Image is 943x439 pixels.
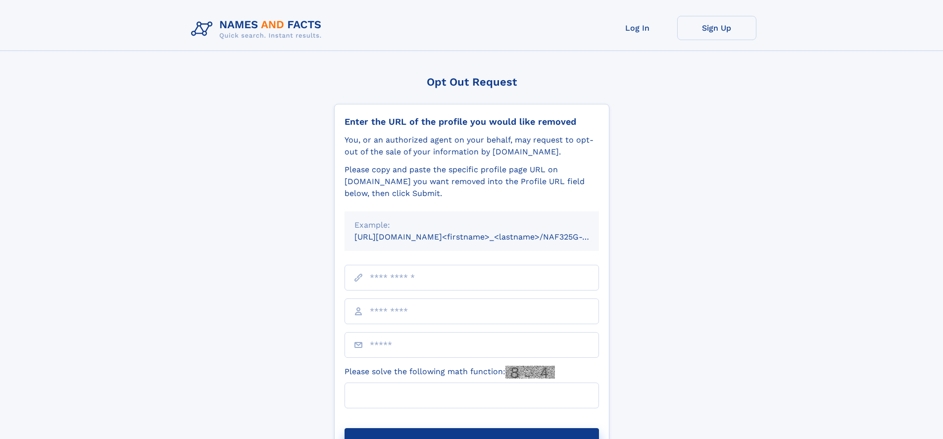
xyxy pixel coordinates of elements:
[598,16,677,40] a: Log In
[354,219,589,231] div: Example:
[677,16,756,40] a: Sign Up
[345,134,599,158] div: You, or an authorized agent on your behalf, may request to opt-out of the sale of your informatio...
[345,164,599,199] div: Please copy and paste the specific profile page URL on [DOMAIN_NAME] you want removed into the Pr...
[345,116,599,127] div: Enter the URL of the profile you would like removed
[187,16,330,43] img: Logo Names and Facts
[334,76,609,88] div: Opt Out Request
[345,366,555,379] label: Please solve the following math function:
[354,232,618,242] small: [URL][DOMAIN_NAME]<firstname>_<lastname>/NAF325G-xxxxxxxx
